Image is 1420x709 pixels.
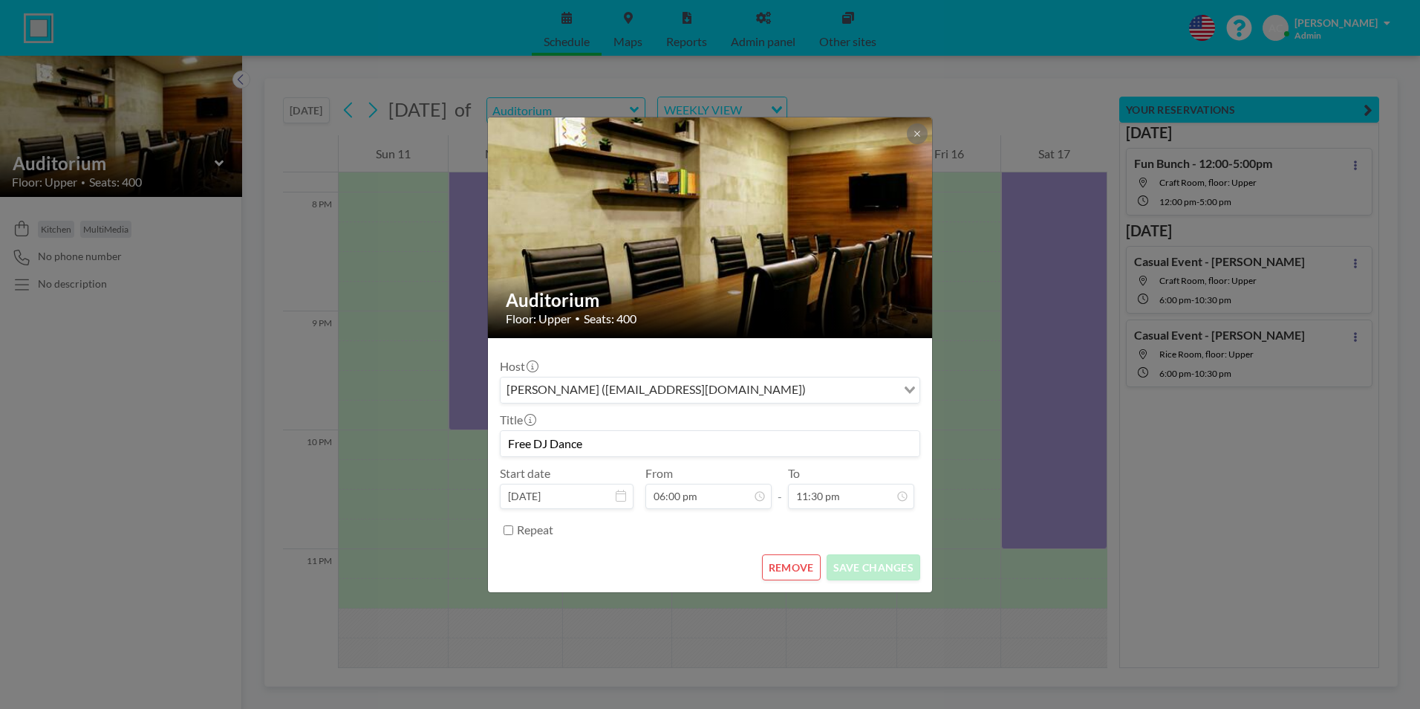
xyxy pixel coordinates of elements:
input: Search for option [810,381,895,400]
div: Search for option [501,378,919,403]
span: Floor: Upper [506,311,571,326]
label: Title [500,412,535,427]
input: (No title) [501,431,919,456]
span: - [778,471,782,504]
button: REMOVE [762,554,821,580]
span: Seats: 400 [584,311,636,326]
label: Start date [500,466,550,481]
button: SAVE CHANGES [827,554,920,580]
label: Host [500,359,537,374]
label: From [645,466,673,481]
span: [PERSON_NAME] ([EMAIL_ADDRESS][DOMAIN_NAME]) [504,381,809,400]
label: Repeat [517,522,553,537]
img: 537.jpg [488,79,934,376]
label: To [788,466,800,481]
h2: Auditorium [506,289,916,311]
span: • [575,313,580,324]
